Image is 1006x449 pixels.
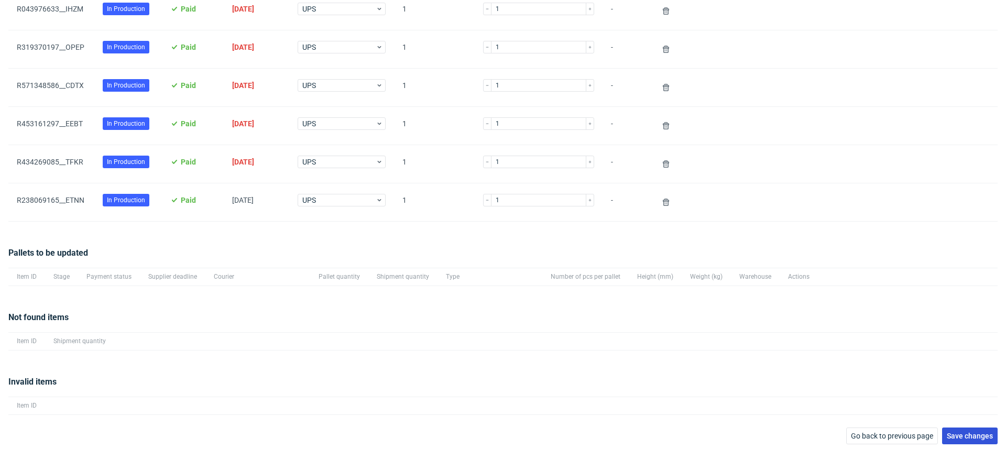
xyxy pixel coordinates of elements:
[232,43,254,51] span: [DATE]
[53,272,70,281] span: Stage
[148,272,197,281] span: Supplier deadline
[302,118,376,129] span: UPS
[107,42,145,52] span: In Production
[17,196,84,204] a: R238069165__ETNN
[302,80,376,91] span: UPS
[611,81,643,94] span: -
[402,43,466,56] span: 1
[942,428,998,444] button: Save changes
[788,272,810,281] span: Actions
[181,81,196,90] span: Paid
[181,119,196,128] span: Paid
[947,432,993,440] span: Save changes
[181,158,196,166] span: Paid
[17,43,84,51] a: R319370197__OPEP
[851,432,933,440] span: Go back to previous page
[611,5,643,17] span: -
[302,195,376,205] span: UPS
[232,81,254,90] span: [DATE]
[402,119,466,132] span: 1
[232,119,254,128] span: [DATE]
[86,272,132,281] span: Payment status
[846,428,938,444] button: Go back to previous page
[302,157,376,167] span: UPS
[17,158,83,166] a: R434269085__TFKR
[214,272,302,281] span: Courier
[637,272,673,281] span: Height (mm)
[17,81,84,90] a: R571348586__CDTX
[402,81,466,94] span: 1
[17,337,37,346] span: Item ID
[611,119,643,132] span: -
[107,81,145,90] span: In Production
[319,272,360,281] span: Pallet quantity
[17,401,37,410] span: Item ID
[107,4,145,14] span: In Production
[611,43,643,56] span: -
[107,157,145,167] span: In Production
[181,43,196,51] span: Paid
[739,272,771,281] span: Warehouse
[232,5,254,13] span: [DATE]
[17,119,83,128] a: R453161297__EEBT
[611,158,643,170] span: -
[302,42,376,52] span: UPS
[181,196,196,204] span: Paid
[302,4,376,14] span: UPS
[107,195,145,205] span: In Production
[17,272,37,281] span: Item ID
[232,158,254,166] span: [DATE]
[402,196,466,209] span: 1
[107,119,145,128] span: In Production
[8,311,998,332] div: Not found items
[17,5,83,13] a: R043976633__IHZM
[402,158,466,170] span: 1
[377,272,429,281] span: Shipment quantity
[232,196,254,204] span: [DATE]
[611,196,643,209] span: -
[690,272,723,281] span: Weight (kg)
[8,376,998,397] div: Invalid items
[53,337,106,346] span: Shipment quantity
[446,272,534,281] span: Type
[181,5,196,13] span: Paid
[8,247,998,268] div: Pallets to be updated
[551,272,620,281] span: Number of pcs per pallet
[402,5,466,17] span: 1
